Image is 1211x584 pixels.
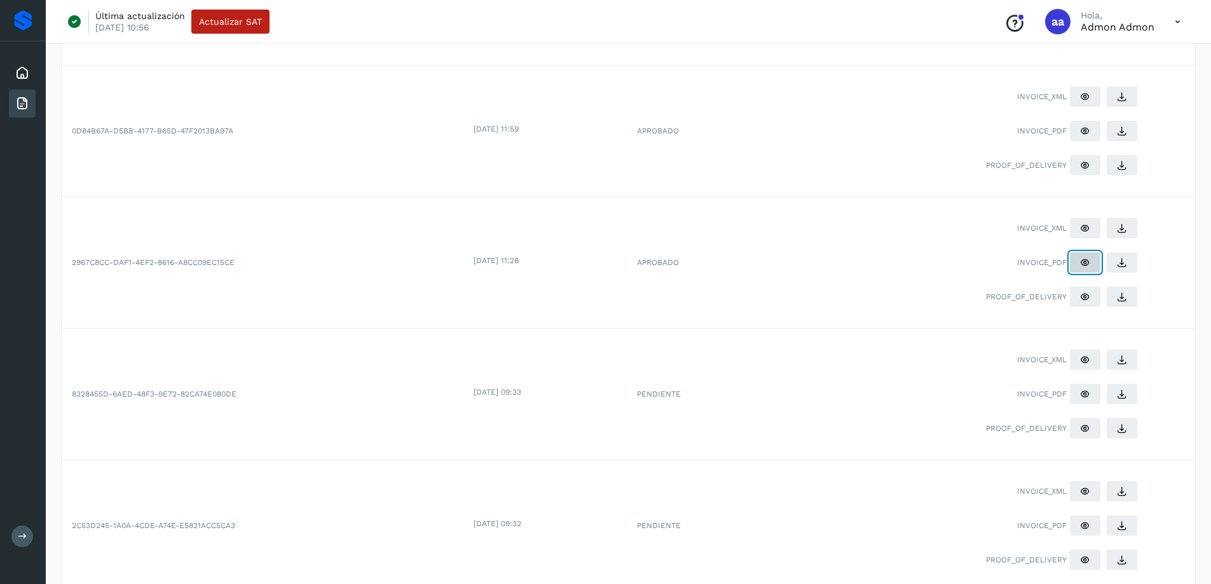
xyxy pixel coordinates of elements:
div: [DATE] 09:32 [474,518,624,529]
span: INVOICE_XML [1017,486,1067,497]
span: INVOICE_XML [1017,91,1067,102]
span: INVOICE_PDF [1017,257,1067,268]
p: Última actualización [95,10,185,22]
span: INVOICE_PDF [1017,125,1067,137]
td: APROBADO [627,197,767,329]
span: PROOF_OF_DELIVERY [986,160,1067,171]
span: PROOF_OF_DELIVERY [986,291,1067,302]
button: Actualizar SAT [191,10,270,34]
div: Facturas [9,90,36,118]
span: INVOICE_PDF [1017,520,1067,531]
div: [DATE] 11:59 [474,123,624,135]
td: 0D84B67A-D5BB-4177-B65D-47F2013BA97A [62,65,471,197]
td: 8328455D-6AED-48F3-9E72-82CA74E080DE [62,329,471,460]
p: Hola, [1081,10,1154,21]
td: PENDIENTE [627,329,767,460]
span: PROOF_OF_DELIVERY [986,423,1067,434]
span: INVOICE_XML [1017,354,1067,365]
p: admon admon [1081,21,1154,33]
div: [DATE] 11:28 [474,255,624,266]
span: INVOICE_XML [1017,222,1067,234]
div: [DATE] 09:33 [474,386,624,398]
span: PROOF_OF_DELIVERY [986,554,1067,566]
div: Inicio [9,59,36,87]
p: [DATE] 10:56 [95,22,149,33]
td: 2967C8CC-DAF1-4EF2-8616-A8CC09EC15CE [62,197,471,329]
span: INVOICE_PDF [1017,388,1067,400]
td: APROBADO [627,65,767,197]
span: Actualizar SAT [199,17,262,26]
